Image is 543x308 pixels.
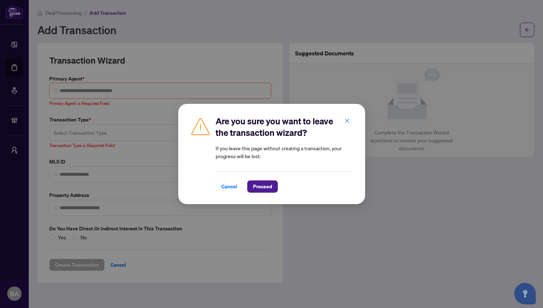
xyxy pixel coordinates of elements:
button: Open asap [514,283,536,304]
button: Cancel [216,180,243,193]
article: If you leave this page without creating a transaction, your progress will be lost. [216,144,354,160]
span: Proceed [253,181,272,192]
button: Proceed [247,180,278,193]
span: Cancel [221,181,237,192]
h2: Are you sure you want to leave the transaction wizard? [216,115,354,138]
span: close [345,118,350,123]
